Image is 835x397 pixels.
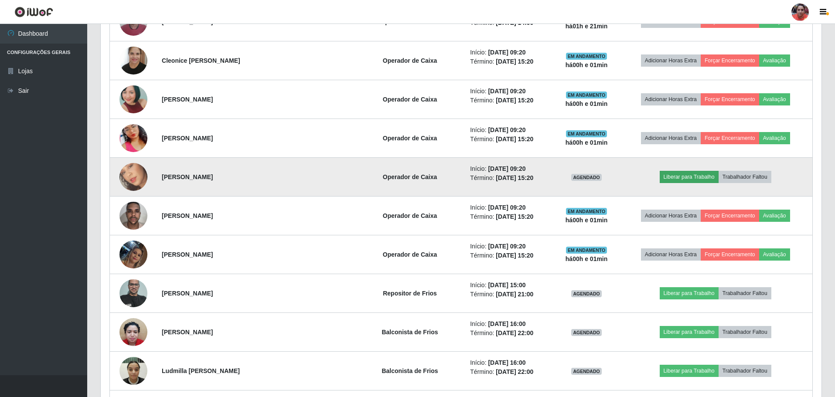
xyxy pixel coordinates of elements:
li: Término: [470,212,549,221]
img: 1745419906674.jpeg [119,313,147,350]
strong: [PERSON_NAME] [162,173,213,180]
strong: [PERSON_NAME] [162,18,213,25]
strong: Operador de Caixa [383,212,437,219]
button: Adicionar Horas Extra [641,210,701,222]
button: Avaliação [759,210,790,222]
button: Avaliação [759,54,790,67]
span: EM ANDAMENTO [566,130,607,137]
button: Adicionar Horas Extra [641,132,701,144]
img: CoreUI Logo [14,7,53,17]
strong: Cleonice [PERSON_NAME] [162,57,240,64]
time: [DATE] 09:20 [488,243,525,250]
li: Término: [470,173,549,183]
time: [DATE] 15:20 [496,252,533,259]
li: Início: [470,281,549,290]
button: Trabalhador Faltou [719,326,771,338]
strong: Repositor de Frios [383,290,437,297]
li: Início: [470,48,549,57]
time: [DATE] 09:20 [488,88,525,95]
strong: Operador de Caixa [383,173,437,180]
strong: há 00 h e 01 min [566,217,608,224]
li: Início: [470,164,549,173]
strong: Balconista de Frios [382,329,438,336]
img: 1727450734629.jpeg [119,42,147,79]
strong: Balconista de Frios [382,367,438,374]
strong: há 00 h e 01 min [566,100,608,107]
time: [DATE] 09:20 [488,165,525,172]
button: Avaliação [759,132,790,144]
li: Início: [470,319,549,329]
img: 1655148070426.jpeg [119,275,147,312]
span: AGENDADO [571,329,602,336]
button: Avaliação [759,93,790,105]
button: Adicionar Horas Extra [641,54,701,67]
time: [DATE] 09:20 [488,204,525,211]
button: Liberar para Trabalho [660,365,719,377]
li: Início: [470,126,549,135]
strong: Ludmilla [PERSON_NAME] [162,367,240,374]
time: [DATE] 15:20 [496,136,533,143]
span: EM ANDAMENTO [566,92,607,98]
strong: há 00 h e 01 min [566,139,608,146]
strong: Operador de Caixa [383,57,437,64]
strong: [PERSON_NAME] [162,135,213,142]
li: Término: [470,329,549,338]
li: Término: [470,96,549,105]
time: [DATE] 09:20 [488,126,525,133]
button: Trabalhador Faltou [719,171,771,183]
strong: [PERSON_NAME] [162,251,213,258]
span: EM ANDAMENTO [566,247,607,254]
strong: há 00 h e 01 min [566,61,608,68]
li: Início: [470,203,549,212]
img: 1725123414689.jpeg [119,152,147,202]
span: EM ANDAMENTO [566,208,607,215]
button: Forçar Encerramento [701,210,759,222]
strong: Repositor de Hortifruti [377,18,442,25]
img: 1747887947738.jpeg [119,230,147,279]
button: Forçar Encerramento [701,248,759,261]
span: AGENDADO [571,368,602,375]
time: [DATE] 21:00 [496,291,533,298]
strong: Operador de Caixa [383,135,437,142]
button: Adicionar Horas Extra [641,93,701,105]
button: Trabalhador Faltou [719,287,771,299]
button: Forçar Encerramento [701,132,759,144]
span: AGENDADO [571,290,602,297]
time: [DATE] 16:00 [488,359,525,366]
li: Término: [470,135,549,144]
strong: [PERSON_NAME] [162,212,213,219]
strong: Operador de Caixa [383,96,437,103]
li: Início: [470,358,549,367]
img: 1752018104421.jpeg [119,70,147,129]
strong: [PERSON_NAME] [162,290,213,297]
time: [DATE] 15:20 [496,97,533,104]
time: [DATE] 22:00 [496,368,533,375]
button: Trabalhador Faltou [719,365,771,377]
time: [DATE] 15:00 [488,282,525,288]
strong: [PERSON_NAME] [162,329,213,336]
img: 1743039429439.jpeg [119,113,147,163]
img: 1751847182562.jpeg [119,352,147,389]
li: Término: [470,251,549,260]
span: AGENDADO [571,174,602,181]
button: Adicionar Horas Extra [641,248,701,261]
span: EM ANDAMENTO [566,53,607,60]
li: Término: [470,290,549,299]
button: Forçar Encerramento [701,93,759,105]
time: [DATE] 15:20 [496,58,533,65]
li: Término: [470,57,549,66]
li: Início: [470,87,549,96]
button: Liberar para Trabalho [660,326,719,338]
time: [DATE] 15:20 [496,213,533,220]
li: Término: [470,367,549,377]
strong: Operador de Caixa [383,251,437,258]
li: Início: [470,242,549,251]
button: Liberar para Trabalho [660,287,719,299]
strong: há 00 h e 01 min [566,255,608,262]
button: Forçar Encerramento [701,54,759,67]
strong: há 01 h e 21 min [566,23,608,30]
strong: [PERSON_NAME] [162,96,213,103]
time: [DATE] 09:20 [488,49,525,56]
time: [DATE] 22:00 [496,329,533,336]
time: [DATE] 16:00 [488,320,525,327]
